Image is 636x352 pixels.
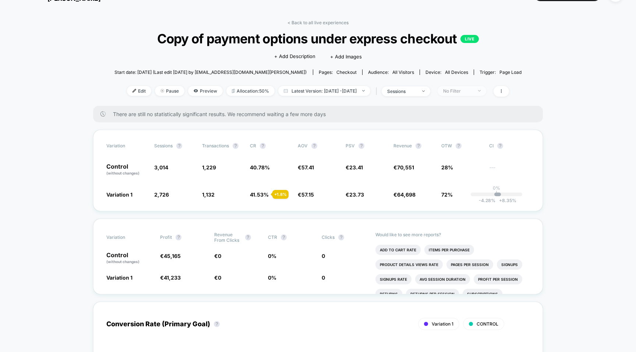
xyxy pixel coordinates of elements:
button: ? [233,143,239,149]
li: Signups Rate [375,274,411,284]
span: € [393,191,416,198]
div: + 1.8 % [272,190,289,199]
button: ? [214,321,220,327]
span: 23.41 [349,164,363,170]
button: ? [416,143,421,149]
span: € [393,164,414,170]
li: Subscriptions [463,289,502,299]
a: < Back to all live experiences [287,20,349,25]
button: ? [358,143,364,149]
span: 45,165 [164,253,181,259]
span: 0 [218,253,221,259]
span: Revenue From Clicks [214,232,241,243]
span: Variation 1 [106,191,132,198]
span: CTR [268,234,277,240]
span: Clicks [322,234,335,240]
span: 0 % [268,274,276,281]
li: Add To Cart Rate [375,245,421,255]
div: Trigger: [480,69,522,75]
span: -4.28 % [479,198,495,203]
span: Variation [106,143,147,149]
span: (without changes) [106,259,139,264]
span: 1,229 [202,164,216,170]
p: Control [106,252,153,265]
span: All Visitors [392,69,414,75]
span: 8.35 % [495,198,516,203]
img: calendar [284,89,288,93]
span: Variation [106,232,147,243]
span: CONTROL [477,321,498,327]
span: + [499,198,502,203]
span: Profit [160,234,172,240]
span: Revenue [393,143,412,148]
div: Pages: [319,69,357,75]
span: Start date: [DATE] (Last edit [DATE] by [EMAIL_ADDRESS][DOMAIN_NAME][PERSON_NAME]) [114,69,307,75]
span: € [298,191,314,198]
li: Pages Per Session [446,259,493,270]
span: 41.53 % [250,191,269,198]
span: OTW [441,143,482,149]
span: 0 [322,274,325,281]
span: € [160,253,181,259]
span: Transactions [202,143,229,148]
button: ? [311,143,317,149]
li: Product Details Views Rate [375,259,443,270]
button: ? [260,143,266,149]
span: Page Load [499,69,522,75]
p: Would like to see more reports? [375,232,530,237]
button: ? [245,234,251,240]
img: rebalance [232,89,235,93]
span: 57.41 [301,164,314,170]
span: 0 % [268,253,276,259]
div: No Filter [443,88,473,94]
span: 72% [441,191,453,198]
li: Profit Per Session [474,274,522,284]
p: Control [106,164,147,176]
span: 0 [218,274,221,281]
span: Variation 1 [432,321,453,327]
span: Latest Version: [DATE] - [DATE] [278,86,370,96]
button: ? [497,143,503,149]
p: LIVE [460,35,479,43]
span: + Add Description [274,53,315,60]
li: Items Per Purchase [424,245,474,255]
span: CR [250,143,256,148]
span: Edit [127,86,151,96]
img: end [422,90,425,92]
span: 40.78 % [250,164,270,170]
span: 23.73 [349,191,364,198]
div: sessions [387,89,417,94]
span: CI [489,143,530,149]
span: 2,726 [154,191,169,198]
li: Signups [497,259,522,270]
span: € [160,274,181,281]
span: € [346,191,364,198]
span: € [298,164,314,170]
span: 28% [441,164,453,170]
span: € [214,274,221,281]
span: € [214,253,221,259]
span: Preview [188,86,223,96]
span: There are still no statistically significant results. We recommend waiting a few more days [113,111,528,117]
span: all devices [445,69,468,75]
span: € [346,164,363,170]
span: 41,233 [164,274,181,281]
button: ? [281,234,287,240]
li: Returns Per Session [406,289,459,299]
span: 0 [322,253,325,259]
span: PSV [346,143,355,148]
button: ? [338,234,344,240]
p: 0% [493,185,500,191]
img: end [478,90,481,91]
span: checkout [336,69,357,75]
img: edit [132,89,136,93]
li: Returns [375,289,402,299]
button: ? [176,234,181,240]
span: AOV [298,143,308,148]
span: 3,014 [154,164,168,170]
li: Avg Session Duration [415,274,470,284]
button: ? [456,143,462,149]
span: | [374,86,382,97]
span: 57.15 [301,191,314,198]
img: end [362,90,365,91]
